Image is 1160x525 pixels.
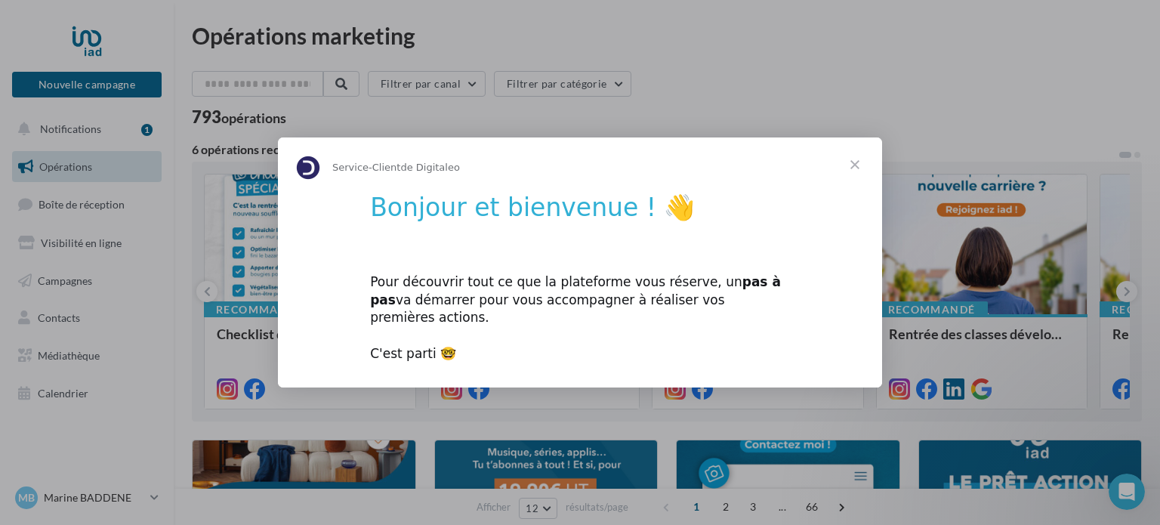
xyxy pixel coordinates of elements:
[370,193,790,233] h1: Bonjour et bienvenue ! 👋
[828,137,882,192] span: Fermer
[370,274,781,307] b: pas à pas
[332,162,400,173] span: Service-Client
[400,162,460,173] span: de Digitaleo
[370,255,790,363] div: Pour découvrir tout ce que la plateforme vous réserve, un va démarrer pour vous accompagner à réa...
[296,156,320,180] img: Profile image for Service-Client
